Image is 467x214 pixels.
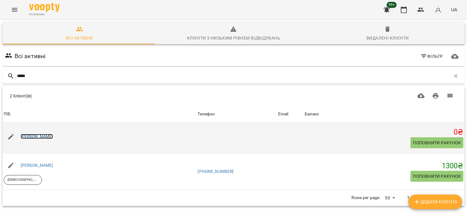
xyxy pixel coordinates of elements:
button: Додати клієнта [408,195,462,209]
div: Видалені клієнти [366,34,409,42]
a: [PHONE_NUMBER] [198,169,233,174]
div: Sort [305,111,319,118]
span: ПІБ [4,111,195,118]
span: Фільтр [420,53,443,60]
h6: Всі активні [15,51,46,61]
span: Баланс [305,111,463,118]
h5: 0 ₴ [305,128,463,137]
div: Email [278,111,289,118]
button: UA [448,4,460,15]
a: [PERSON_NAME] [21,134,53,139]
p: Rows per page: [351,195,380,201]
div: ПІБ [4,111,11,118]
button: Поповнити рахунок [410,137,463,148]
div: Всі активні [66,34,93,42]
h5: 1300 ₴ [305,161,463,171]
span: Телефон [198,111,275,118]
div: Телефон [198,111,215,118]
div: Sort [278,111,289,118]
span: Email [278,111,303,118]
p: 1-2 of 2 [407,195,422,201]
span: Додати клієнта [413,198,457,205]
a: [PERSON_NAME] [21,163,53,168]
span: 99+ [387,2,397,8]
button: Фільтр [418,51,445,62]
button: Друк [428,89,443,103]
button: Поповнити рахунок [410,171,463,182]
span: For Business [29,12,60,16]
span: Поповнити рахунок [413,173,461,180]
span: Поповнити рахунок [413,139,461,146]
div: Баланс [305,111,319,118]
img: Voopty Logo [29,3,60,12]
div: 50 [382,194,397,202]
div: Sort [4,111,11,118]
img: avatar_s.png [434,5,442,14]
button: Вигляд колонок [443,89,457,103]
div: [DEMOGRAPHIC_DATA] [4,175,42,185]
div: Клієнти з низьким рівнем відвідувань [187,34,280,42]
div: Table Toolbar [2,86,465,106]
p: [DEMOGRAPHIC_DATA] [8,177,38,183]
button: Menu [7,2,22,17]
span: UA [451,6,457,13]
button: Завантажити CSV [414,89,428,103]
div: 2 Клієнт(ів) [10,93,223,99]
